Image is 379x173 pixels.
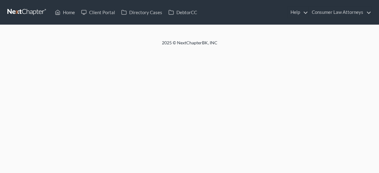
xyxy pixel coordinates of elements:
[14,40,365,51] div: 2025 © NextChapterBK, INC
[52,7,78,18] a: Home
[118,7,165,18] a: Directory Cases
[165,7,200,18] a: DebtorCC
[287,7,308,18] a: Help
[309,7,371,18] a: Consumer Law Attorneys
[78,7,118,18] a: Client Portal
